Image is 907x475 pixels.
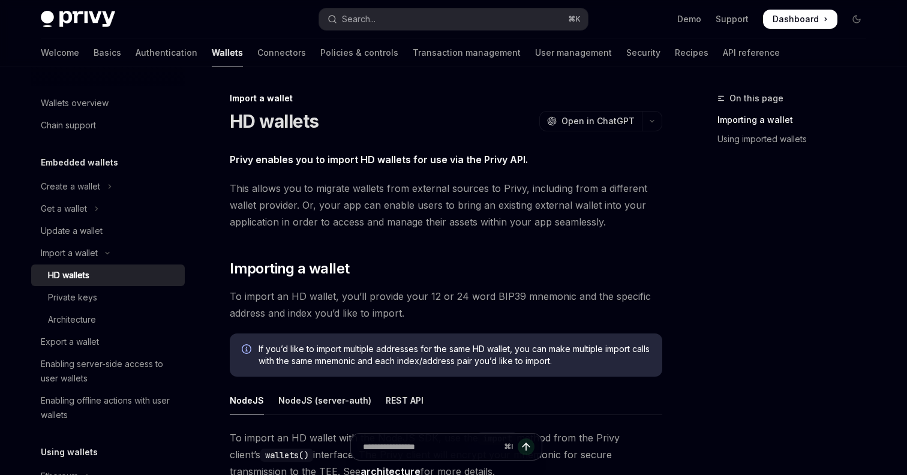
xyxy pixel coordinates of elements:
[41,393,178,422] div: Enabling offline actions with user wallets
[41,96,109,110] div: Wallets overview
[230,386,264,414] div: NodeJS
[31,92,185,114] a: Wallets overview
[342,12,376,26] div: Search...
[230,110,319,132] h1: HD wallets
[319,8,588,30] button: Open search
[94,38,121,67] a: Basics
[729,91,783,106] span: On this page
[386,386,424,414] div: REST API
[31,198,185,220] button: Toggle Get a wallet section
[320,38,398,67] a: Policies & controls
[257,38,306,67] a: Connectors
[535,38,612,67] a: User management
[41,155,118,170] h5: Embedded wallets
[716,13,749,25] a: Support
[626,38,660,67] a: Security
[41,357,178,386] div: Enabling server-side access to user wallets
[31,242,185,264] button: Toggle Import a wallet section
[31,220,185,242] a: Update a wallet
[363,434,499,460] input: Ask a question...
[561,115,635,127] span: Open in ChatGPT
[230,259,349,278] span: Importing a wallet
[717,110,876,130] a: Importing a wallet
[41,38,79,67] a: Welcome
[31,115,185,136] a: Chain support
[48,268,89,282] div: HD wallets
[31,309,185,330] a: Architecture
[31,331,185,353] a: Export a wallet
[675,38,708,67] a: Recipes
[41,118,96,133] div: Chain support
[847,10,866,29] button: Toggle dark mode
[723,38,780,67] a: API reference
[31,176,185,197] button: Toggle Create a wallet section
[230,92,662,104] div: Import a wallet
[41,224,103,238] div: Update a wallet
[230,180,662,230] span: This allows you to migrate wallets from external sources to Privy, including from a different wal...
[41,335,99,349] div: Export a wallet
[539,111,642,131] button: Open in ChatGPT
[259,343,650,367] span: If you’d like to import multiple addresses for the same HD wallet, you can make multiple import c...
[413,38,521,67] a: Transaction management
[41,11,115,28] img: dark logo
[212,38,243,67] a: Wallets
[763,10,837,29] a: Dashboard
[230,154,528,166] strong: Privy enables you to import HD wallets for use via the Privy API.
[31,264,185,286] a: HD wallets
[41,202,87,216] div: Get a wallet
[278,386,371,414] div: NodeJS (server-auth)
[31,353,185,389] a: Enabling server-side access to user wallets
[41,445,98,459] h5: Using wallets
[136,38,197,67] a: Authentication
[31,390,185,426] a: Enabling offline actions with user wallets
[773,13,819,25] span: Dashboard
[230,288,662,321] span: To import an HD wallet, you’ll provide your 12 or 24 word BIP39 mnemonic and the specific address...
[41,246,98,260] div: Import a wallet
[48,290,97,305] div: Private keys
[717,130,876,149] a: Using imported wallets
[48,312,96,327] div: Architecture
[41,179,100,194] div: Create a wallet
[518,438,534,455] button: Send message
[677,13,701,25] a: Demo
[31,287,185,308] a: Private keys
[242,344,254,356] svg: Info
[568,14,581,24] span: ⌘ K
